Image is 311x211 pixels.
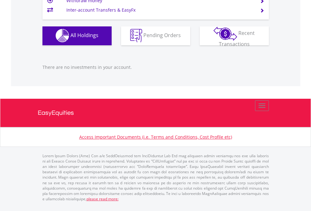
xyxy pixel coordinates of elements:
img: holdings-wht.png [56,29,69,42]
button: Pending Orders [121,26,190,45]
a: EasyEquities [38,99,274,127]
img: transactions-zar-wht.png [214,27,237,41]
button: Recent Transactions [200,26,269,45]
img: pending_instructions-wht.png [130,29,142,42]
a: please read more: [86,196,119,202]
span: Recent Transactions [219,30,255,47]
a: Access Important Documents (i.e. Terms and Conditions, Cost Profile etc) [79,134,232,140]
td: Inter-account Transfers & EasyFx [66,5,252,15]
span: Pending Orders [143,32,181,39]
p: There are no investments in your account. [42,64,269,70]
button: All Holdings [42,26,112,45]
p: Lorem Ipsum Dolors (Ame) Con a/e SeddOeiusmod tem InciDiduntut Lab Etd mag aliquaen admin veniamq... [42,153,269,202]
span: All Holdings [70,32,98,39]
